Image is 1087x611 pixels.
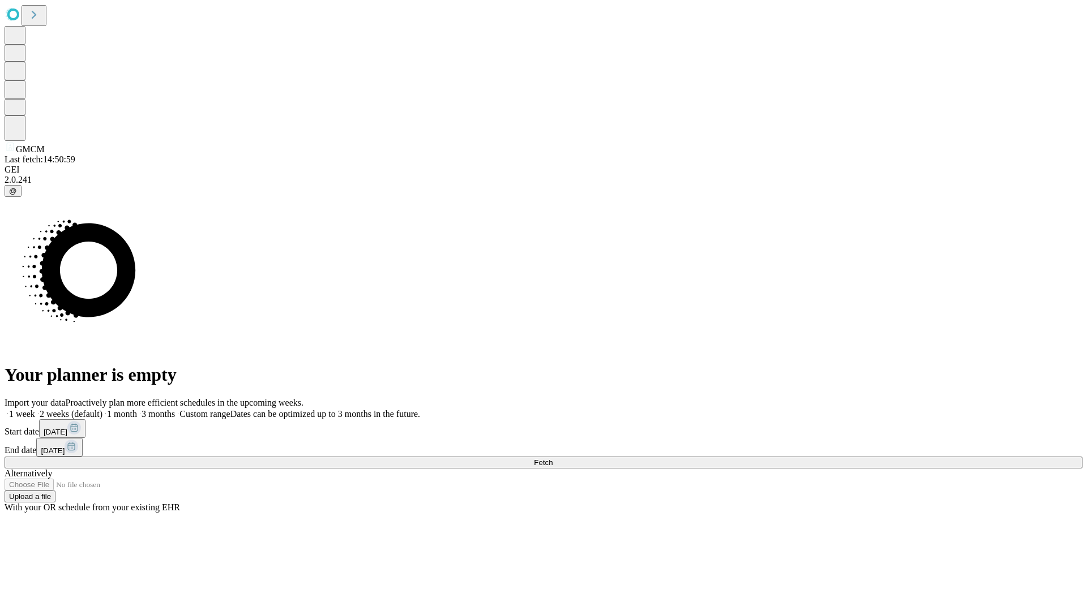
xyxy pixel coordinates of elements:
[230,409,420,419] span: Dates can be optimized up to 3 months in the future.
[5,165,1082,175] div: GEI
[40,409,102,419] span: 2 weeks (default)
[5,438,1082,457] div: End date
[44,428,67,436] span: [DATE]
[5,457,1082,468] button: Fetch
[5,468,52,478] span: Alternatively
[5,490,55,502] button: Upload a file
[16,144,45,154] span: GMCM
[5,154,75,164] span: Last fetch: 14:50:59
[39,419,85,438] button: [DATE]
[5,398,66,407] span: Import your data
[179,409,230,419] span: Custom range
[534,458,553,467] span: Fetch
[36,438,83,457] button: [DATE]
[5,419,1082,438] div: Start date
[142,409,175,419] span: 3 months
[5,364,1082,385] h1: Your planner is empty
[107,409,137,419] span: 1 month
[66,398,303,407] span: Proactively plan more efficient schedules in the upcoming weeks.
[9,187,17,195] span: @
[9,409,35,419] span: 1 week
[5,185,22,197] button: @
[41,446,65,455] span: [DATE]
[5,175,1082,185] div: 2.0.241
[5,502,180,512] span: With your OR schedule from your existing EHR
